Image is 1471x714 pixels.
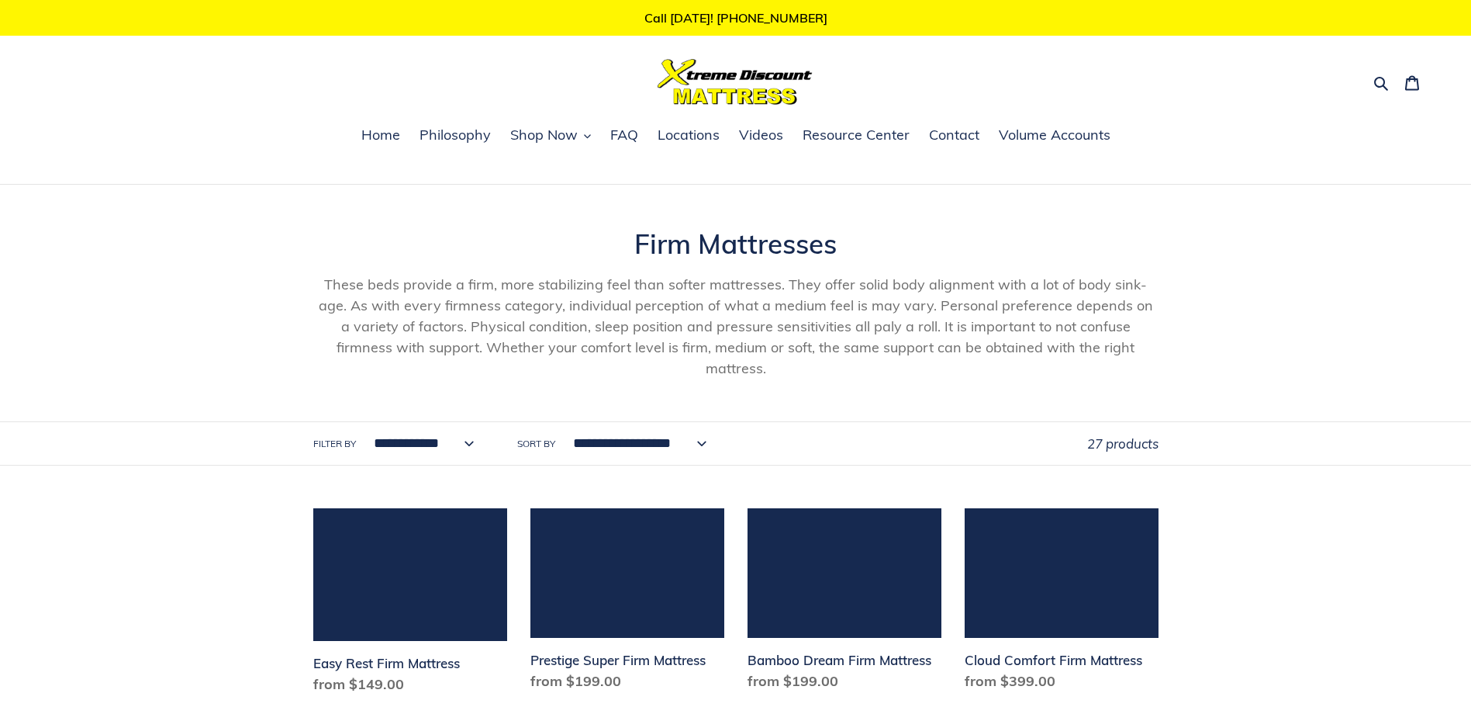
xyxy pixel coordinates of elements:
[921,124,987,147] a: Contact
[354,124,408,147] a: Home
[650,124,727,147] a: Locations
[748,508,941,698] a: Bamboo Dream Firm Mattress
[658,59,813,105] img: Xtreme Discount Mattress
[502,124,599,147] button: Shop Now
[929,126,979,144] span: Contact
[517,437,555,451] label: Sort by
[965,508,1158,698] a: Cloud Comfort Firm Mattress
[603,124,646,147] a: FAQ
[731,124,791,147] a: Videos
[739,126,783,144] span: Videos
[319,276,1153,377] span: These beds provide a firm, more stabilizing feel than softer mattresses. They offer solid body al...
[530,508,724,698] a: Prestige Super Firm Mattress
[803,126,910,144] span: Resource Center
[313,437,356,451] label: Filter by
[510,126,578,144] span: Shop Now
[420,126,491,144] span: Philosophy
[634,227,837,261] span: Firm Mattresses
[313,508,507,701] a: Easy Rest Firm Mattress
[991,124,1118,147] a: Volume Accounts
[658,126,720,144] span: Locations
[795,124,917,147] a: Resource Center
[412,124,499,147] a: Philosophy
[999,126,1110,144] span: Volume Accounts
[361,126,400,144] span: Home
[1087,435,1158,452] span: 27 products
[610,126,638,144] span: FAQ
